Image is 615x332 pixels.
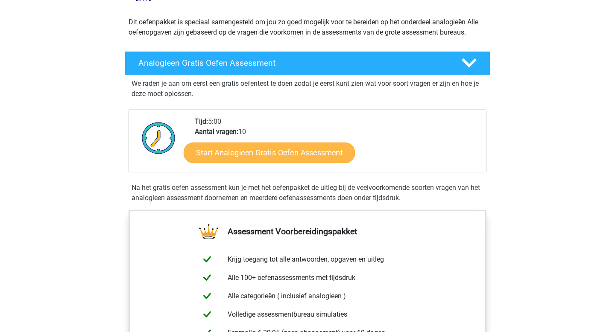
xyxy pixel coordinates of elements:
div: 5:00 10 [188,116,486,172]
p: Dit oefenpakket is speciaal samengesteld om jou zo goed mogelijk voor te bereiden op het onderdee... [129,17,486,38]
b: Aantal vragen: [195,128,238,136]
b: Tijd: [195,117,208,125]
h4: Analogieen Gratis Oefen Assessment [138,58,448,68]
a: Analogieen Gratis Oefen Assessment [121,51,494,75]
p: We raden je aan om eerst een gratis oefentest te doen zodat je eerst kunt zien wat voor soort vra... [132,79,483,99]
a: Start Analogieen Gratis Oefen Assessment [184,142,355,163]
img: Klok [137,116,180,159]
div: Na het gratis oefen assessment kun je met het oefenpakket de uitleg bij de veelvoorkomende soorte... [128,183,487,203]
